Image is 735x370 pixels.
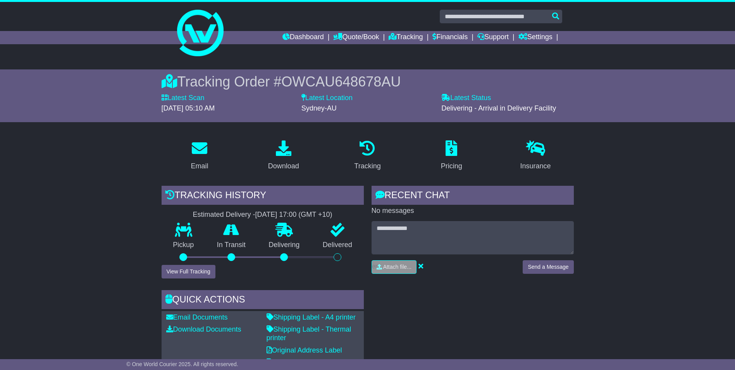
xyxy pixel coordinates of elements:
[268,161,299,171] div: Download
[263,138,304,174] a: Download
[520,161,551,171] div: Insurance
[311,241,364,249] p: Delivered
[255,211,332,219] div: [DATE] 17:00 (GMT +10)
[372,207,574,215] p: No messages
[162,265,215,278] button: View Full Tracking
[333,31,379,44] a: Quote/Book
[282,31,324,44] a: Dashboard
[162,211,364,219] div: Estimated Delivery -
[281,74,401,90] span: OWCAU648678AU
[191,161,208,171] div: Email
[389,31,423,44] a: Tracking
[518,31,553,44] a: Settings
[432,31,468,44] a: Financials
[441,161,462,171] div: Pricing
[267,346,342,354] a: Original Address Label
[166,325,241,333] a: Download Documents
[166,313,228,321] a: Email Documents
[186,138,213,174] a: Email
[372,186,574,207] div: RECENT CHAT
[515,138,556,174] a: Insurance
[477,31,509,44] a: Support
[267,325,351,342] a: Shipping Label - Thermal printer
[354,161,380,171] div: Tracking
[126,361,238,367] span: © One World Courier 2025. All rights reserved.
[162,186,364,207] div: Tracking history
[205,241,257,249] p: In Transit
[441,94,491,102] label: Latest Status
[162,73,574,90] div: Tracking Order #
[441,104,556,112] span: Delivering - Arrival in Delivery Facility
[162,104,215,112] span: [DATE] 05:10 AM
[162,241,206,249] p: Pickup
[349,138,386,174] a: Tracking
[257,241,312,249] p: Delivering
[267,358,317,366] a: Address Label
[162,94,205,102] label: Latest Scan
[301,104,337,112] span: Sydney-AU
[523,260,573,274] button: Send a Message
[162,290,364,311] div: Quick Actions
[436,138,467,174] a: Pricing
[301,94,353,102] label: Latest Location
[267,313,356,321] a: Shipping Label - A4 printer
